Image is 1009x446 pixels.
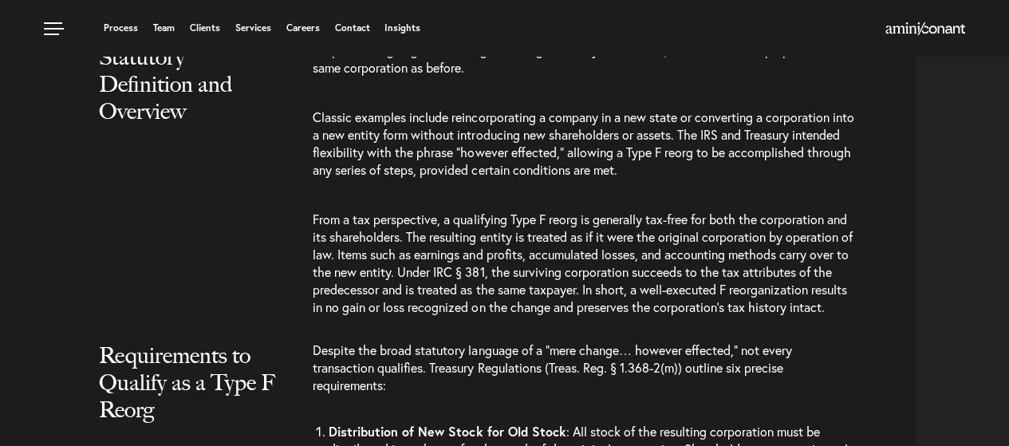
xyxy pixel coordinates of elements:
a: Careers [286,23,320,33]
span: From a tax perspective, a qualifying Type F reorg is generally tax-free for both the corporation ... [313,211,852,315]
b: Distribution of New Stock for Old Stock [329,423,566,440]
a: Services [235,23,271,33]
a: Team [153,23,175,33]
a: Contact [334,23,369,33]
a: Clients [190,23,220,33]
a: Home [885,23,965,36]
span: Despite the broad statutory language of a “mere change… however effected,” not every transaction ... [313,341,791,393]
a: Process [104,23,138,33]
span: Classic examples include reincorporating a company in a new state or converting a corporation int... [313,109,853,178]
a: Insights [384,23,420,33]
img: Amini & Conant [885,22,965,35]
